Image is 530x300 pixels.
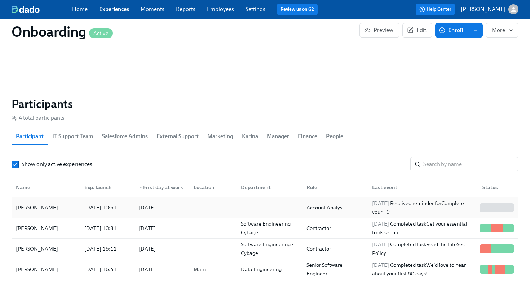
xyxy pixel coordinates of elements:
div: [DATE] [139,265,156,274]
a: Review us on G2 [281,6,314,13]
span: [DATE] [372,221,389,227]
a: dado [12,6,72,13]
div: [DATE] 10:51 [81,203,133,212]
span: Edit [408,27,426,34]
div: [DATE] [139,203,156,212]
div: ▼First day at work [133,180,187,195]
div: [PERSON_NAME] [13,203,61,212]
span: Preview [366,27,393,34]
button: Edit [402,23,432,38]
span: Karina [242,131,258,142]
div: [PERSON_NAME][DATE] 10:51[DATE]Account Analyst[DATE] Received reminder forComplete your I-9 [12,197,518,218]
div: Contractor [304,244,366,253]
input: Search by name [423,157,518,171]
span: External Support [156,131,199,142]
div: Exp. launch [79,180,133,195]
span: [DATE] [372,200,389,206]
div: [DATE] 16:41 [81,265,133,274]
h2: Participants [12,97,518,111]
div: Status [477,180,517,195]
span: Show only active experiences [22,160,92,168]
div: [PERSON_NAME] [13,265,79,274]
a: Employees [207,6,234,13]
span: Salesforce Admins [102,131,148,142]
a: Reports [176,6,195,13]
div: Status [480,183,517,192]
div: 4 total participants [12,114,65,122]
button: enroll [468,23,483,38]
button: Enroll [435,23,468,38]
div: Contractor [304,224,366,232]
span: IT Support Team [52,131,93,142]
div: Last event [369,183,477,192]
div: [DATE] 10:31 [81,224,133,232]
span: Active [89,31,113,36]
div: [PERSON_NAME] [13,224,79,232]
button: More [486,23,518,38]
div: Location [188,180,235,195]
div: Role [301,180,366,195]
span: Marketing [207,131,233,142]
h1: Onboarding [12,23,113,40]
span: Finance [298,131,317,142]
button: Preview [359,23,399,38]
div: [DATE] [139,244,156,253]
div: Software Engineering - Cybage [238,240,301,257]
p: [PERSON_NAME] [461,5,505,13]
a: Settings [246,6,265,13]
img: dado [12,6,40,13]
span: More [492,27,512,34]
span: [DATE] [372,241,389,248]
div: Received reminder for Complete your I-9 [369,199,477,216]
div: [DATE] 15:11 [81,244,133,253]
div: Completed task Read the InfoSec Policy [369,240,477,257]
div: Account Analyst [304,203,366,212]
a: Moments [141,6,164,13]
div: Completed task Get your essential tools set up [369,219,477,237]
span: Help Center [419,6,451,13]
div: Data Engineering [238,265,301,274]
button: Help Center [416,4,455,15]
a: Experiences [99,6,129,13]
button: Review us on G2 [277,4,318,15]
div: Department [235,180,301,195]
div: Location [191,183,235,192]
span: People [326,131,343,142]
span: [DATE] [372,262,389,268]
span: ▼ [139,186,142,190]
div: First day at work [136,183,187,192]
span: Manager [267,131,289,142]
div: Senior Software Engineer [304,261,366,278]
div: Department [238,183,301,192]
button: [PERSON_NAME] [461,4,518,14]
span: Participant [16,131,44,142]
div: Software Engineering - Cybage [238,219,301,237]
div: Completed task We'd love to hear about your first 60 days! [369,261,477,278]
div: Exp. launch [81,183,133,192]
div: Last event [366,180,477,195]
span: Enroll [440,27,463,34]
div: [PERSON_NAME][DATE] 16:41[DATE]MainData EngineeringSenior Software Engineer[DATE] Completed taskW... [12,259,518,279]
div: Name [13,180,79,195]
div: [PERSON_NAME][DATE] 10:31[DATE]Software Engineering - CybageContractor[DATE] Completed taskGet yo... [12,218,518,239]
div: Name [13,183,79,192]
div: [PERSON_NAME][DATE] 15:11[DATE]Software Engineering - CybageContractor[DATE] Completed taskRead t... [12,239,518,259]
div: Main [191,265,235,274]
a: Home [72,6,88,13]
div: [DATE] [139,224,156,232]
div: [PERSON_NAME] [13,244,79,253]
div: Role [304,183,366,192]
